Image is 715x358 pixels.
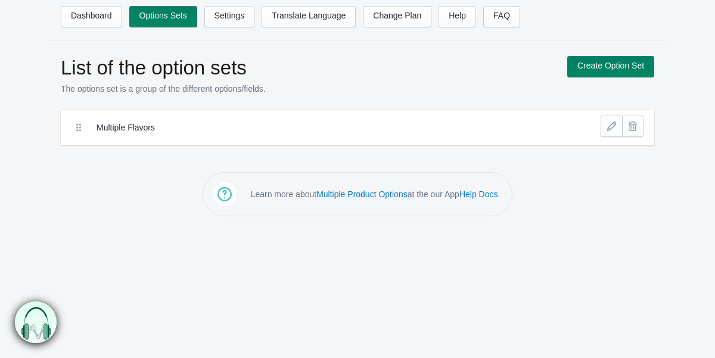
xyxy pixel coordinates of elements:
[204,6,255,27] a: Settings
[567,56,654,77] a: Create Option Set
[61,56,555,80] h1: List of the option sets
[61,83,555,95] p: The options set is a group of the different options/fields.
[316,189,408,199] a: Multiple Product Options
[97,122,531,133] label: Multiple Flavors
[129,6,197,27] a: Options Sets
[439,6,476,27] a: Help
[483,6,520,27] a: FAQ
[262,6,356,27] a: Translate Language
[61,6,122,27] a: Dashboard
[251,188,500,200] p: Learn more about at the our App .
[363,6,431,27] a: Change Plan
[459,189,498,199] a: Help Docs
[15,301,57,343] img: bxm.png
